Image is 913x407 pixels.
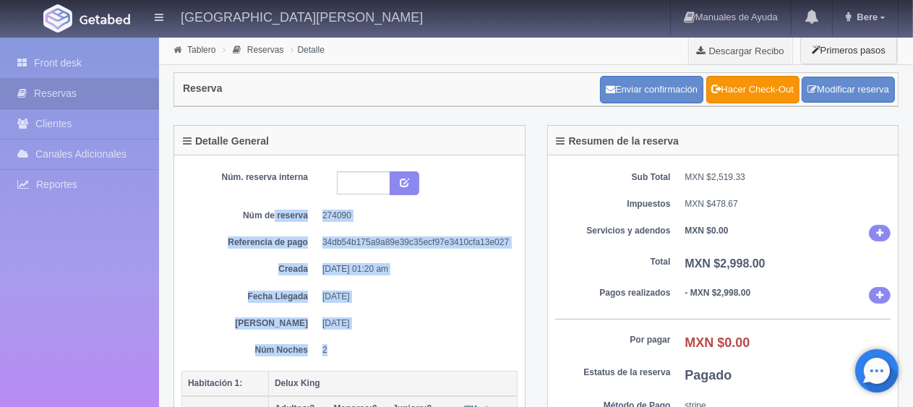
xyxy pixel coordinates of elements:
[322,210,507,222] dd: 274090
[322,344,507,356] dd: 2
[555,334,671,346] dt: Por pagar
[685,257,766,270] b: MXN $2,998.00
[800,36,897,64] button: Primeros pasos
[192,317,308,330] dt: [PERSON_NAME]
[322,317,507,330] dd: [DATE]
[555,367,671,379] dt: Estatus de la reserva
[555,256,671,268] dt: Total
[685,171,891,184] dd: MXN $2,519.33
[192,263,308,275] dt: Creada
[183,136,269,147] h4: Detalle General
[600,76,703,103] button: Enviar confirmación
[557,136,680,147] h4: Resumen de la reserva
[853,12,878,22] span: Bere
[802,77,895,103] a: Modificar reserva
[43,4,72,33] img: Getabed
[685,288,751,298] b: - MXN $2,998.00
[288,43,328,56] li: Detalle
[322,236,507,249] dd: 34db54b175a9a89e39c35ecf97e3410cfa13e027
[555,171,671,184] dt: Sub Total
[685,198,891,210] dd: MXN $478.67
[183,83,223,94] h4: Reserva
[555,198,671,210] dt: Impuestos
[685,368,732,382] b: Pagado
[555,287,671,299] dt: Pagos realizados
[322,291,507,303] dd: [DATE]
[706,76,800,103] a: Hacer Check-Out
[187,45,215,55] a: Tablero
[192,171,308,184] dt: Núm. reserva interna
[192,344,308,356] dt: Núm Noches
[188,378,242,388] b: Habitación 1:
[192,291,308,303] dt: Fecha Llegada
[685,335,750,350] b: MXN $0.00
[685,226,729,236] b: MXN $0.00
[181,7,423,25] h4: [GEOGRAPHIC_DATA][PERSON_NAME]
[247,45,284,55] a: Reservas
[269,371,518,396] th: Delux King
[192,210,308,222] dt: Núm de reserva
[192,236,308,249] dt: Referencia de pago
[555,225,671,237] dt: Servicios y adendos
[322,263,507,275] dd: [DATE] 01:20 am
[80,14,130,25] img: Getabed
[689,36,792,65] a: Descargar Recibo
